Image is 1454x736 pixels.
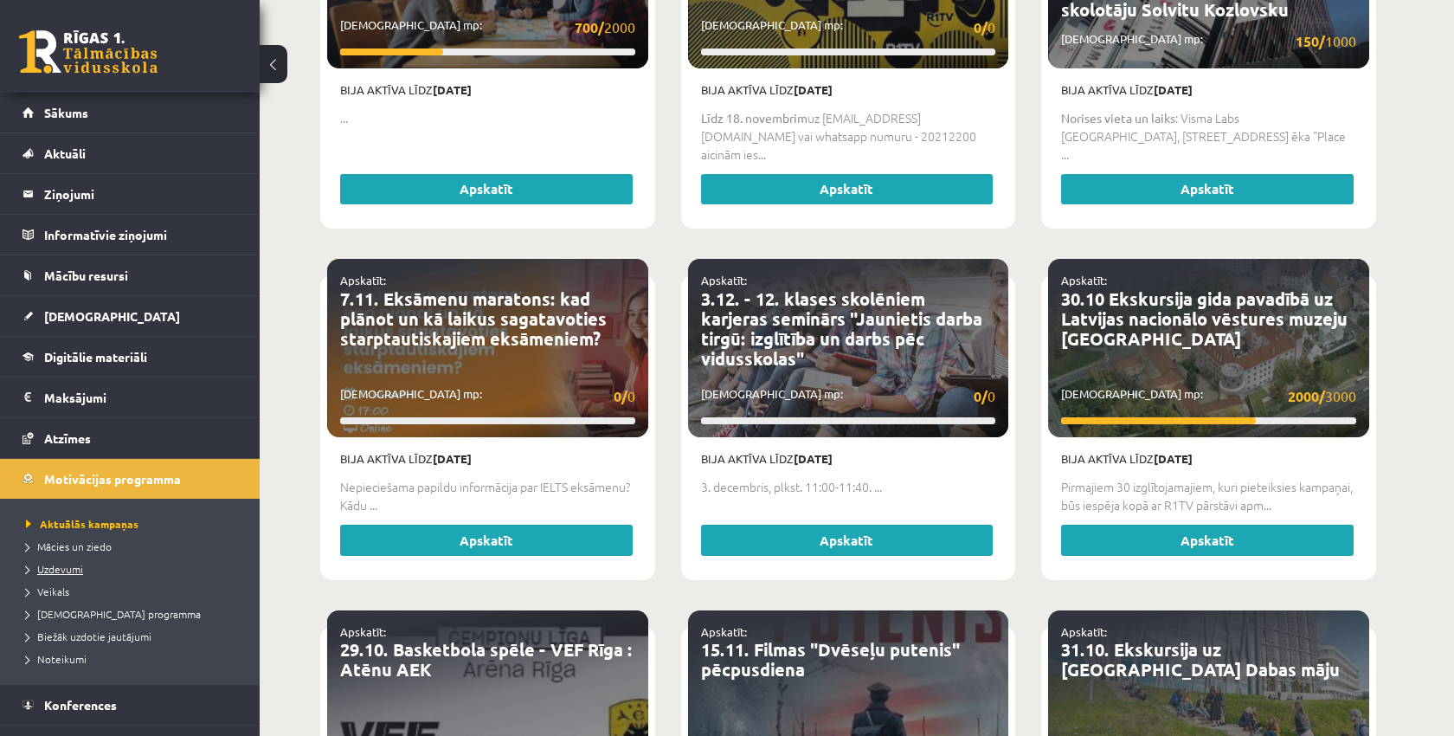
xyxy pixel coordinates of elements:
a: [DEMOGRAPHIC_DATA] programma [26,606,242,622]
a: Uzdevumi [26,561,242,577]
span: 0 [974,385,995,407]
a: Aktuāli [23,133,238,173]
span: Aktuāli [44,145,86,161]
a: Apskatīt [340,174,633,205]
a: Motivācijas programma [23,459,238,499]
a: Atzīmes [23,418,238,458]
strong: 700/ [575,18,604,36]
strong: 2000/ [1288,387,1325,405]
a: Mācību resursi [23,255,238,295]
strong: [DATE] [433,451,472,466]
strong: [DATE] [794,82,833,97]
p: Bija aktīva līdz [340,81,635,99]
p: Bija aktīva līdz [1061,81,1356,99]
span: Atzīmes [44,430,91,446]
span: [DEMOGRAPHIC_DATA] [44,308,180,324]
p: [DEMOGRAPHIC_DATA] mp: [340,385,635,407]
p: Bija aktīva līdz [340,450,635,468]
a: 15.11. Filmas "Dvēseļu putenis" pēcpusdiena [701,638,960,681]
a: 31.10. Ekskursija uz [GEOGRAPHIC_DATA] Dabas māju [1061,638,1340,681]
strong: Norises vieta un laiks [1061,110,1175,126]
p: Bija aktīva līdz [701,81,996,99]
legend: Informatīvie ziņojumi [44,215,238,255]
strong: [DATE] [433,82,472,97]
a: Apskatīt: [340,273,386,287]
span: Nepieciešama papildu informācija par IELTS eksāmenu? Kādu ... [340,478,630,513]
a: Apskatīt [1061,174,1354,205]
a: Apskatīt: [340,624,386,639]
a: Mācies un ziedo [26,539,242,554]
strong: 0/ [614,387,627,405]
p: [DEMOGRAPHIC_DATA] mp: [701,385,996,407]
span: 3000 [1288,385,1356,407]
span: Mācies un ziedo [26,539,112,553]
a: Biežāk uzdotie jautājumi [26,629,242,644]
span: Aktuālās kampaņas [26,517,138,531]
span: Noteikumi [26,652,87,666]
legend: Ziņojumi [44,174,238,214]
span: Veikals [26,584,69,598]
legend: Maksājumi [44,378,238,417]
p: Pirmajiem 30 izglītojamajiem, kuri pieteiksies kampaņai, būs iespēja kopā ar R1TV pārstāvi apm... [1061,478,1356,514]
span: 0 [974,16,995,38]
span: [DEMOGRAPHIC_DATA] programma [26,607,201,621]
p: [DEMOGRAPHIC_DATA] mp: [701,16,996,38]
strong: [DATE] [1154,82,1193,97]
a: Sākums [23,93,238,132]
span: Mācību resursi [44,268,128,283]
a: Apskatīt [340,525,633,556]
span: Konferences [44,697,117,713]
a: Noteikumi [26,651,242,667]
p: [DEMOGRAPHIC_DATA] mp: [340,16,635,38]
span: Sākums [44,105,88,120]
a: Konferences [23,685,238,725]
a: 7.11. Eksāmenu maratons: kad plānot un kā laikus sagatavoties starptautiskajiem eksāmeniem? [340,287,607,350]
a: 3.12. - 12. klases skolēniem karjeras seminārs "Jaunietis darba tirgū: izglītība un darbs pēc vid... [701,287,982,370]
strong: 0/ [974,18,988,36]
p: Bija aktīva līdz [1061,450,1356,468]
span: Motivācijas programma [44,471,181,487]
a: Apskatīt: [701,624,747,639]
a: Apskatīt [701,174,994,205]
a: Maksājumi [23,378,238,417]
a: Rīgas 1. Tālmācības vidusskola [19,30,158,74]
a: Informatīvie ziņojumi [23,215,238,255]
a: [DEMOGRAPHIC_DATA] [23,296,238,336]
span: Uzdevumi [26,562,83,576]
p: [DEMOGRAPHIC_DATA] mp: [1061,385,1356,407]
a: Apskatīt: [1061,624,1107,639]
a: Digitālie materiāli [23,337,238,377]
p: : Visma Labs [GEOGRAPHIC_DATA], [STREET_ADDRESS] ēka "Place ... [1061,109,1356,164]
p: ... [340,109,635,127]
a: Aktuālās kampaņas [26,516,242,532]
p: Bija aktīva līdz [701,450,996,468]
strong: Līdz 18. novembrim [701,110,807,126]
span: Biežāk uzdotie jautājumi [26,629,151,643]
span: 2000 [575,16,635,38]
a: 29.10. Basketbola spēle - VEF Rīga : Atēnu AEK [340,638,633,681]
a: Apskatīt: [1061,273,1107,287]
a: Apskatīt: [701,273,747,287]
strong: [DATE] [794,451,833,466]
span: 0 [614,385,635,407]
strong: 150/ [1296,32,1325,50]
p: [DEMOGRAPHIC_DATA] mp: [1061,30,1356,52]
p: uz [EMAIL_ADDRESS][DOMAIN_NAME] vai whatsapp numuru - 20212200 aicinām ies... [701,109,996,164]
a: Apskatīt [1061,525,1354,556]
span: Digitālie materiāli [44,349,147,365]
a: Veikals [26,584,242,599]
p: 3. decembris, plkst. 11:00-11:40. ... [701,478,996,496]
strong: 0/ [974,387,988,405]
span: 1000 [1296,30,1356,52]
a: Apskatīt [701,525,994,556]
a: Ziņojumi [23,174,238,214]
strong: [DATE] [1154,451,1193,466]
a: 30.10 Ekskursija gida pavadībā uz Latvijas nacionālo vēstures muzeju [GEOGRAPHIC_DATA] [1061,287,1348,350]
